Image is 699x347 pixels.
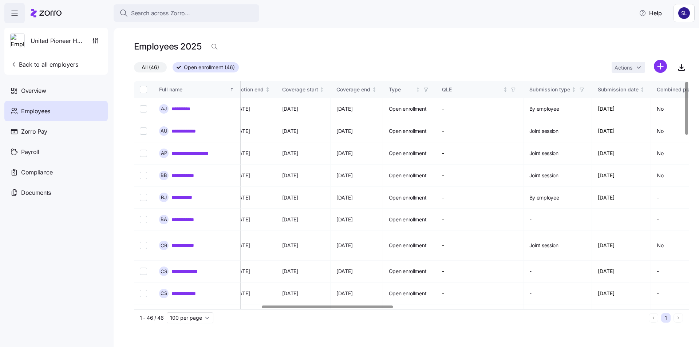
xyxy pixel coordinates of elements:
[436,283,524,304] td: -
[11,34,24,48] img: Employer logo
[674,313,683,323] button: Next page
[389,290,427,297] span: Open enrollment
[229,87,234,92] div: Sorted ascending
[234,290,250,297] span: [DATE]
[336,194,352,201] span: [DATE]
[21,107,50,116] span: Employees
[657,290,659,297] span: -
[529,127,558,135] span: Joint session
[336,216,352,223] span: [DATE]
[140,150,147,157] input: Select record 3
[21,147,39,157] span: Payroll
[319,87,324,92] div: Not sorted
[161,129,167,133] span: A U
[4,142,108,162] a: Payroll
[161,106,167,111] span: A J
[657,194,659,201] span: -
[161,151,167,155] span: A P
[571,87,576,92] div: Not sorted
[503,87,508,92] div: Not sorted
[234,242,250,249] span: [DATE]
[4,162,108,182] a: Compliance
[524,81,592,98] th: Submission typeNot sorted
[592,142,651,165] td: [DATE]
[592,98,651,120] td: [DATE]
[142,63,159,72] span: All (46)
[529,194,559,201] span: By employee
[639,9,662,17] span: Help
[592,120,651,142] td: [DATE]
[657,268,659,275] span: -
[592,283,651,304] td: [DATE]
[234,194,250,201] span: [DATE]
[131,9,190,18] span: Search across Zorro...
[436,98,524,120] td: -
[389,242,427,249] span: Open enrollment
[336,127,352,135] span: [DATE]
[153,81,241,98] th: Full nameSorted ascending
[159,86,228,94] div: Full name
[161,269,167,274] span: C S
[282,86,318,94] div: Coverage start
[389,86,414,94] div: Type
[442,86,502,94] div: QLE
[276,81,331,98] th: Coverage startNot sorted
[265,87,270,92] div: Not sorted
[336,150,352,157] span: [DATE]
[114,4,259,22] button: Search across Zorro...
[4,182,108,203] a: Documents
[4,80,108,101] a: Overview
[31,36,83,46] span: United Pioneer Home
[234,172,250,179] span: [DATE]
[529,150,558,157] span: Joint session
[21,188,51,197] span: Documents
[657,172,663,179] span: No
[282,105,298,113] span: [DATE]
[657,150,663,157] span: No
[436,165,524,187] td: -
[649,313,658,323] button: Previous page
[234,127,250,135] span: [DATE]
[612,62,645,73] button: Actions
[436,231,524,261] td: -
[389,172,427,179] span: Open enrollment
[389,127,427,135] span: Open enrollment
[657,242,663,249] span: No
[615,65,632,70] span: Actions
[436,120,524,142] td: -
[140,194,147,201] input: Select record 5
[21,127,47,136] span: Zorro Pay
[140,290,147,297] input: Select record 9
[657,216,659,223] span: -
[529,242,558,249] span: Joint session
[282,194,298,201] span: [DATE]
[389,105,427,113] span: Open enrollment
[336,172,352,179] span: [DATE]
[282,127,298,135] span: [DATE]
[389,150,427,157] span: Open enrollment
[383,81,436,98] th: TypeNot sorted
[282,150,298,157] span: [DATE]
[282,268,298,275] span: [DATE]
[661,313,671,323] button: 1
[140,268,147,275] input: Select record 8
[529,86,570,94] div: Submission type
[140,105,147,113] input: Select record 1
[336,105,352,113] span: [DATE]
[436,261,524,283] td: -
[657,127,663,135] span: No
[592,231,651,261] td: [DATE]
[282,290,298,297] span: [DATE]
[282,216,298,223] span: [DATE]
[336,86,370,94] div: Coverage end
[654,60,667,73] svg: add icon
[598,86,639,94] div: Submission date
[234,86,264,94] div: Election end
[4,101,108,121] a: Employees
[4,121,108,142] a: Zorro Pay
[134,41,201,52] h1: Employees 2025
[657,105,663,113] span: No
[640,87,645,92] div: Not sorted
[436,209,524,230] td: -
[436,187,524,209] td: -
